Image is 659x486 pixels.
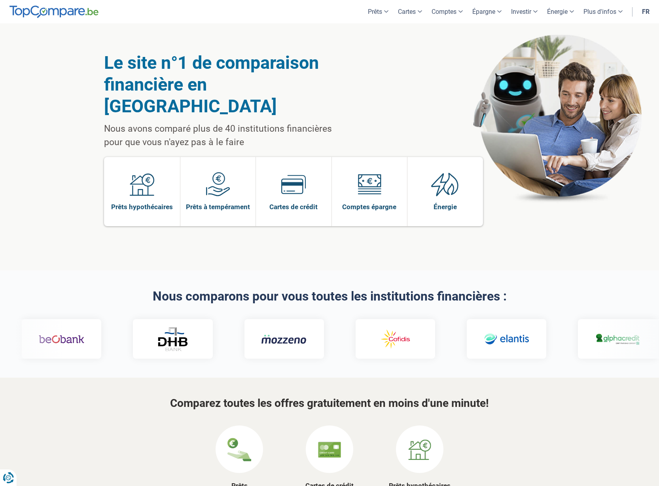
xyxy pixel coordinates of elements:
[408,438,432,461] img: Prêts hypothécaires
[261,334,307,344] img: Mozzeno
[407,157,483,226] a: Énergie Énergie
[281,172,306,197] img: Cartes de crédit
[227,438,251,461] img: Prêts
[332,157,407,226] a: Comptes épargne Comptes épargne
[157,327,188,351] img: DHB Bank
[9,6,98,18] img: TopCompare
[104,289,555,303] h2: Nous comparons pour vous toutes les institutions financières :
[186,202,250,211] span: Prêts à tempérament
[180,157,256,226] a: Prêts à tempérament Prêts à tempérament
[38,328,84,351] img: Beobank
[357,172,382,197] img: Comptes épargne
[483,328,529,351] img: Elantis
[111,202,173,211] span: Prêts hypothécaires
[104,157,180,226] a: Prêts hypothécaires Prêts hypothécaires
[256,157,331,226] a: Cartes de crédit Cartes de crédit
[342,202,396,211] span: Comptes épargne
[434,202,457,211] span: Énergie
[431,172,459,197] img: Énergie
[372,328,418,351] img: Cofidis
[318,438,341,461] img: Cartes de crédit
[104,397,555,410] h3: Comparez toutes les offres gratuitement en moins d'une minute!
[206,172,230,197] img: Prêts à tempérament
[104,122,352,149] p: Nous avons comparé plus de 40 institutions financières pour que vous n'ayez pas à le faire
[104,52,352,117] h1: Le site n°1 de comparaison financière en [GEOGRAPHIC_DATA]
[269,202,318,211] span: Cartes de crédit
[130,172,154,197] img: Prêts hypothécaires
